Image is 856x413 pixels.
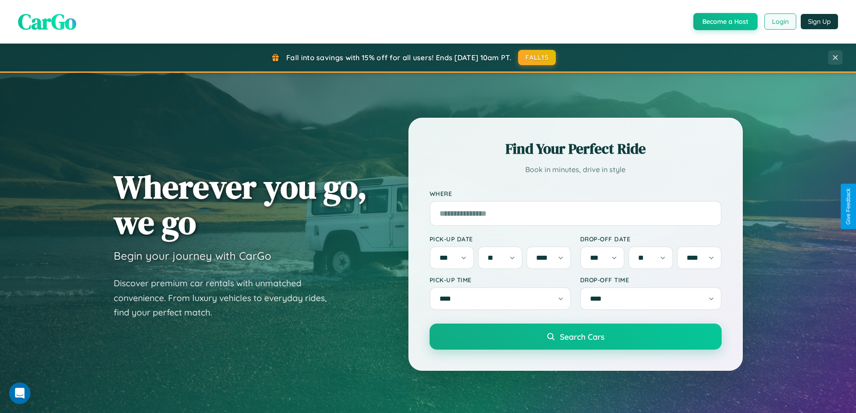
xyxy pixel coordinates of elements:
p: Book in minutes, drive in style [430,163,722,176]
button: Search Cars [430,324,722,350]
button: Login [764,13,796,30]
label: Drop-off Time [580,276,722,284]
iframe: Intercom live chat [9,382,31,404]
p: Discover premium car rentals with unmatched convenience. From luxury vehicles to everyday rides, ... [114,276,338,320]
span: CarGo [18,7,76,36]
label: Where [430,190,722,197]
button: Sign Up [801,14,838,29]
button: Become a Host [693,13,758,30]
h1: Wherever you go, we go [114,169,367,240]
label: Pick-up Date [430,235,571,243]
div: Give Feedback [845,188,852,225]
label: Drop-off Date [580,235,722,243]
h3: Begin your journey with CarGo [114,249,271,262]
button: FALL15 [518,50,556,65]
label: Pick-up Time [430,276,571,284]
span: Fall into savings with 15% off for all users! Ends [DATE] 10am PT. [286,53,511,62]
h2: Find Your Perfect Ride [430,139,722,159]
span: Search Cars [560,332,604,342]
